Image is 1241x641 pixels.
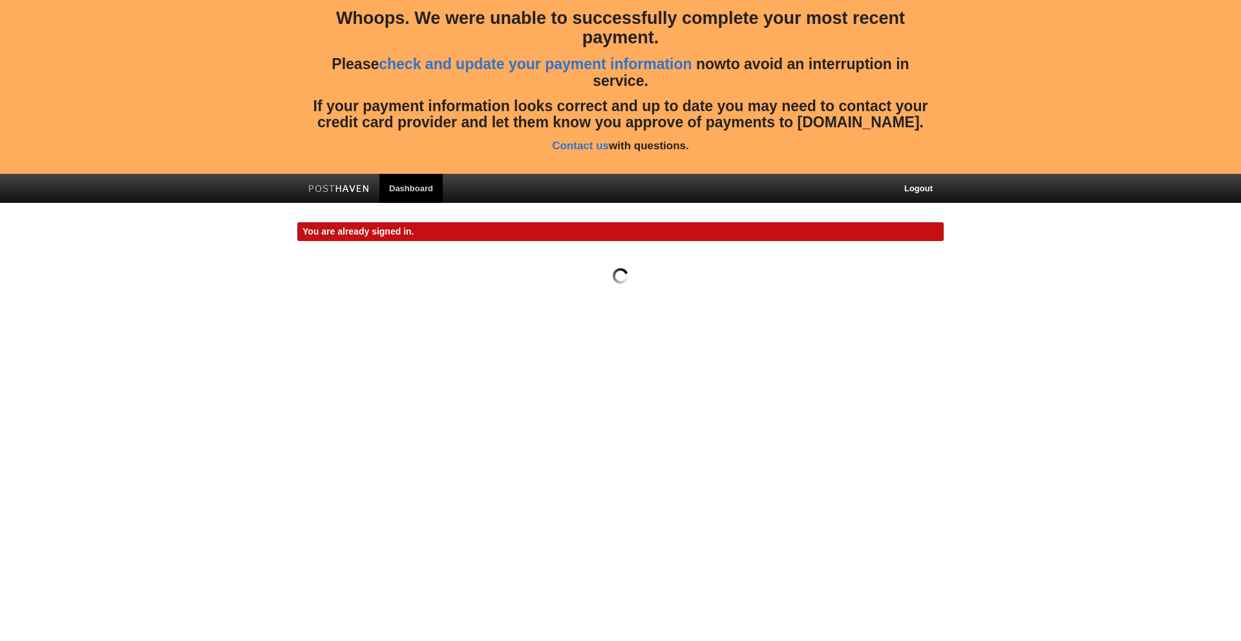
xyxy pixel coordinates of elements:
img: Posthaven-bar [308,185,370,194]
strong: now [696,56,726,72]
a: check and update your payment information [379,56,692,72]
h3: Whoops. We were unable to successfully complete your most recent payment. [307,9,934,47]
h5: with questions. [307,140,934,152]
a: Contact us [552,140,609,152]
a: Dashboard [379,174,443,203]
img: Loading [613,268,628,284]
h4: If your payment information looks correct and up to date you may need to contact your credit card... [307,98,934,131]
div: You are already signed in. [297,222,944,241]
a: Logout [895,174,942,203]
h4: Please to avoid an interruption in service. [307,56,934,89]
